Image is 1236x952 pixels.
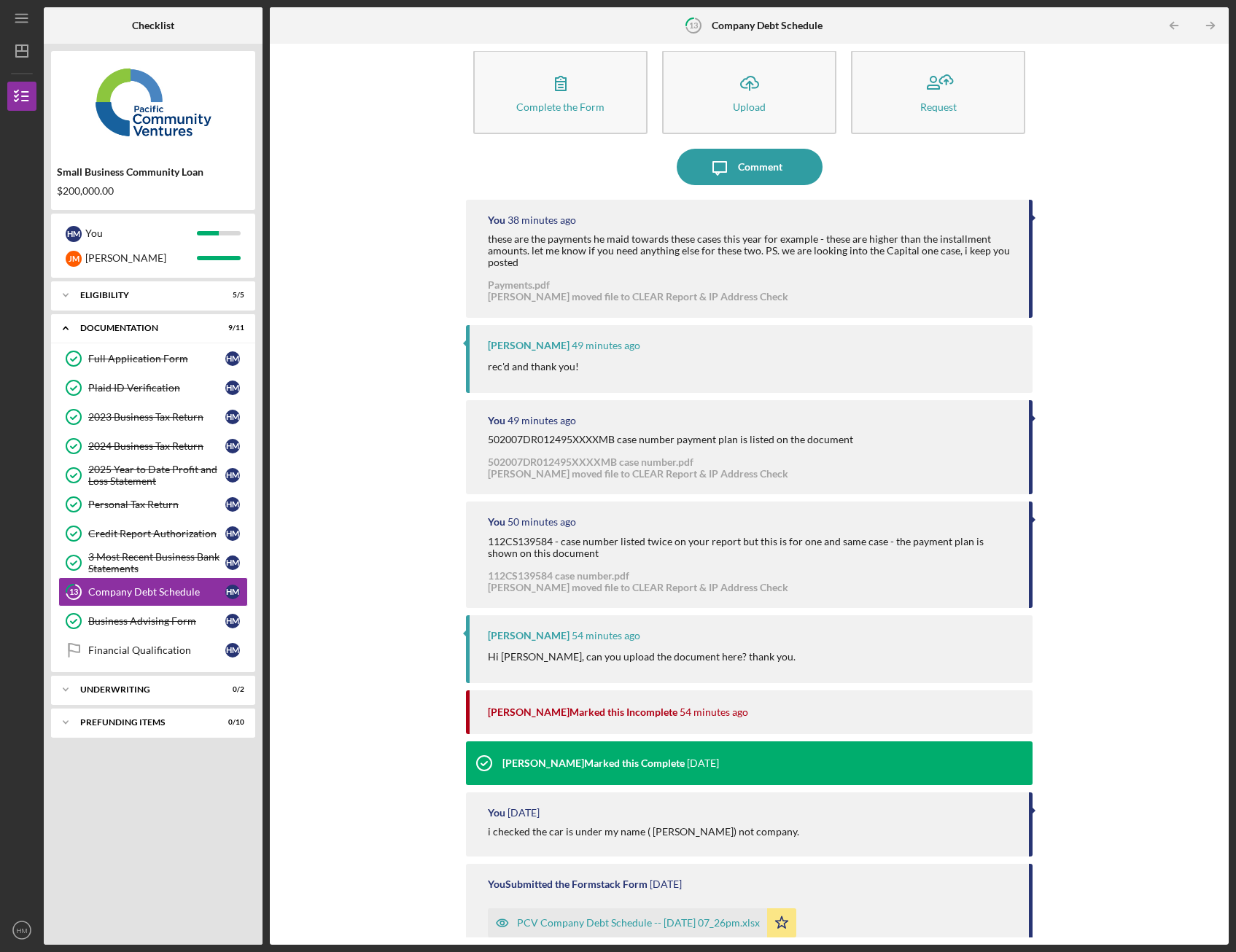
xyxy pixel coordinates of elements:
[51,58,255,146] img: Product logo
[58,461,248,490] a: 2025 Year to Date Profit and Loss StatementHM
[733,101,766,112] div: Upload
[88,586,225,598] div: Company Debt Schedule
[80,324,208,332] div: Documentation
[488,434,853,445] div: 502007DR012495XXXXMB case number payment plan is listed on the document
[66,226,82,242] div: H M
[516,101,605,112] div: Complete the Form
[488,214,505,226] div: You
[689,20,698,30] tspan: 13
[69,588,78,597] tspan: 13
[488,649,796,665] p: Hi [PERSON_NAME], can you upload the document here? thank you.
[58,519,248,548] a: Credit Report AuthorizationHM
[225,468,240,483] div: H M
[572,630,640,641] time: 2025-10-08 19:07
[85,246,197,270] div: [PERSON_NAME]
[572,340,640,351] time: 2025-10-08 19:12
[488,826,799,838] div: i checked the car is under my name ( [PERSON_NAME]) not company.
[488,279,788,291] div: Payments.pdf
[680,706,748,718] time: 2025-10-08 19:07
[58,577,248,606] a: 13Company Debt ScheduleHM
[225,614,240,628] div: H M
[88,644,225,656] div: Financial Qualification
[225,555,240,570] div: H M
[508,516,576,528] time: 2025-10-08 19:11
[17,926,28,935] text: HM
[488,878,648,890] div: You Submitted the Formstack Form
[508,415,576,426] time: 2025-10-08 19:12
[58,548,248,577] a: 3 Most Recent Business Bank StatementsHM
[218,291,244,300] div: 5 / 5
[225,585,240,599] div: H M
[687,757,719,769] time: 2025-10-01 17:58
[738,149,782,185] div: Comment
[88,551,225,574] div: 3 Most Recent Business Bank Statements
[488,706,677,718] div: [PERSON_NAME] Marked this Incomplete
[650,878,682,890] time: 2025-09-29 23:26
[80,685,208,694] div: Underwriting
[58,606,248,636] a: Business Advising FormHM
[225,643,240,658] div: H M
[80,291,208,300] div: Eligibility
[508,807,540,819] time: 2025-09-29 23:27
[66,251,82,267] div: J M
[488,536,1014,559] div: 112CS139584 - case number listed twice on your report but this is for one and same case - the pay...
[473,50,648,134] button: Complete the Form
[662,50,836,134] button: Upload
[88,615,225,627] div: Business Advising Form
[488,233,1014,268] div: these are the payments he maid towards these cases this year for example - these are higher than ...
[488,456,788,468] div: 502007DR012495XXXXMB case number.pdf
[920,101,957,112] div: Request
[57,166,249,178] div: Small Business Community Loan
[7,916,36,945] button: HM
[88,499,225,510] div: Personal Tax Return
[225,351,240,366] div: H M
[488,340,570,351] div: [PERSON_NAME]
[712,20,823,31] b: Company Debt Schedule
[88,528,225,539] div: Credit Report Authorization
[88,440,225,452] div: 2024 Business Tax Return
[58,432,248,461] a: 2024 Business Tax ReturnHM
[488,807,505,819] div: You
[225,381,240,395] div: H M
[80,718,208,727] div: Prefunding Items
[488,630,570,641] div: [PERSON_NAME]
[488,415,505,426] div: You
[58,402,248,432] a: 2023 Business Tax ReturnHM
[85,221,197,246] div: You
[132,20,174,31] b: Checklist
[677,149,823,185] button: Comment
[517,917,760,929] div: PCV Company Debt Schedule -- [DATE] 07_26pm.xlsx
[225,410,240,424] div: H M
[218,324,244,332] div: 9 / 11
[502,757,685,769] div: [PERSON_NAME] Marked this Complete
[225,497,240,512] div: H M
[488,359,579,375] p: rec'd and thank you!
[851,50,1025,134] button: Request
[508,214,576,226] time: 2025-10-08 19:23
[488,908,796,937] button: PCV Company Debt Schedule -- [DATE] 07_26pm.xlsx
[58,636,248,665] a: Financial QualificationHM
[218,685,244,694] div: 0 / 2
[488,516,505,528] div: You
[488,582,788,593] div: [PERSON_NAME] moved file to CLEAR Report & IP Address Check
[218,718,244,727] div: 0 / 10
[88,411,225,423] div: 2023 Business Tax Return
[88,464,225,487] div: 2025 Year to Date Profit and Loss Statement
[488,468,788,480] div: [PERSON_NAME] moved file to CLEAR Report & IP Address Check
[225,439,240,453] div: H M
[88,382,225,394] div: Plaid ID Verification
[88,353,225,364] div: Full Application Form
[488,291,788,303] div: [PERSON_NAME] moved file to CLEAR Report & IP Address Check
[488,570,788,582] div: 112CS139584 case number.pdf
[58,344,248,373] a: Full Application FormHM
[58,373,248,402] a: Plaid ID VerificationHM
[57,185,249,197] div: $200,000.00
[58,490,248,519] a: Personal Tax ReturnHM
[225,526,240,541] div: H M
